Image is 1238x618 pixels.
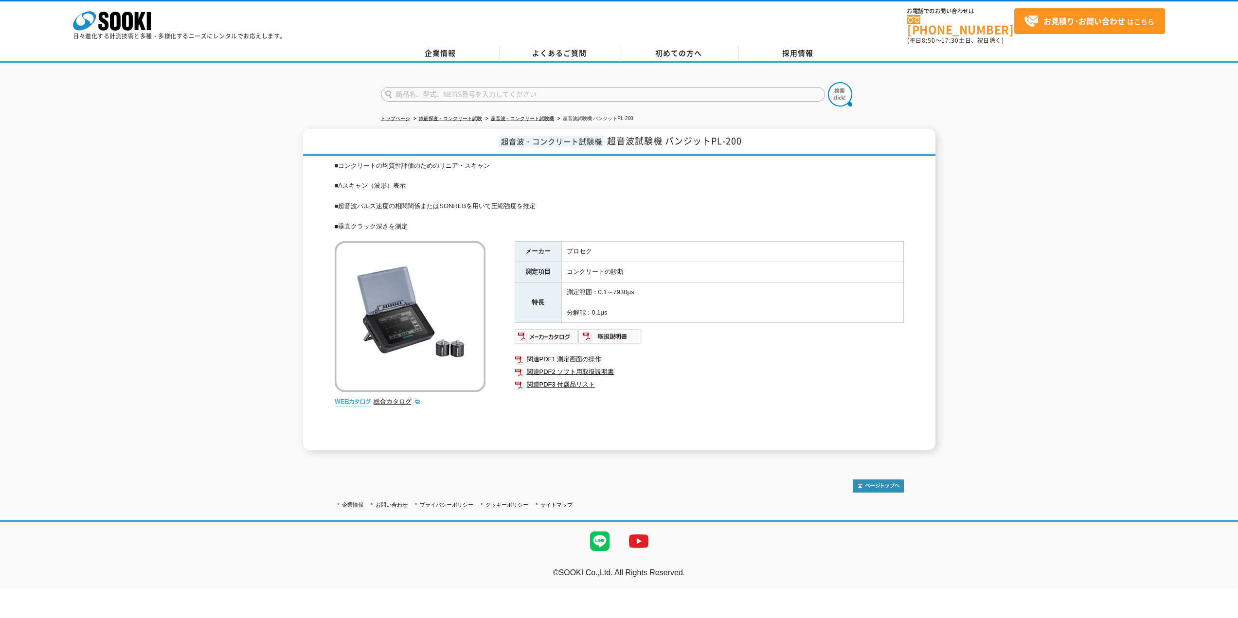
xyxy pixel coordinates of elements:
[335,161,904,232] div: ■コンクリートの均質性評価のためのリニア・スキャン ■Aスキャン（波形）表示 ■超音波パルス速度の相関関係またはSONREBを用いて圧縮強度を推定 ■垂直クラック深さを測定
[853,479,904,493] img: トップページへ
[515,353,904,366] a: 関連PDF1 測定画面の操作
[922,36,935,45] span: 8:50
[1201,579,1238,587] a: テストMail
[499,136,605,147] span: 超音波・コンクリート試験機
[485,502,528,508] a: クッキーポリシー
[907,36,1004,45] span: (平日 ～ 土日、祝日除く)
[619,522,658,561] img: YouTube
[335,241,485,392] img: 超音波試験機 パンジットPL-200
[381,87,825,102] input: 商品名、型式、NETIS番号を入力してください
[374,398,421,405] a: 総合カタログ
[907,8,1014,14] span: お電話でのお問い合わせは
[1043,15,1125,27] strong: お見積り･お問い合わせ
[342,502,363,508] a: 企業情報
[580,522,619,561] img: LINE
[561,262,903,283] td: コンクリートの診断
[515,283,561,323] th: 特長
[335,397,371,406] img: webカタログ
[556,114,633,124] li: 超音波試験機 パンジットPL-200
[515,262,561,283] th: 測定項目
[515,366,904,378] a: 関連PDF2 ソフト用取扱説明書
[491,116,554,121] a: 超音波・コンクリート試験機
[738,46,858,61] a: 採用情報
[540,502,573,508] a: サイトマップ
[73,33,286,39] p: 日々進化する計測技術と多種・多様化するニーズにレンタルでお応えします。
[1024,14,1154,29] span: はこちら
[607,134,742,147] span: 超音波試験機 パンジットPL-200
[381,46,500,61] a: 企業情報
[941,36,959,45] span: 17:30
[578,329,642,344] img: 取扱説明書
[376,502,408,508] a: お問い合わせ
[420,502,473,508] a: プライバシーポリシー
[561,242,903,262] td: プロセク
[619,46,738,61] a: 初めての方へ
[907,15,1014,35] a: [PHONE_NUMBER]
[655,48,702,58] span: 初めての方へ
[515,329,578,344] img: メーカーカタログ
[419,116,482,121] a: 鉄筋探査・コンクリート試験
[578,335,642,343] a: 取扱説明書
[515,378,904,391] a: 関連PDF3 付属品リスト
[500,46,619,61] a: よくあるご質問
[381,116,410,121] a: トップページ
[828,82,852,106] img: btn_search.png
[515,242,561,262] th: メーカー
[1014,8,1165,34] a: お見積り･お問い合わせはこちら
[561,283,903,323] td: 測定範囲：0.1～7930μs 分解能：0.1μs
[515,335,578,343] a: メーカーカタログ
